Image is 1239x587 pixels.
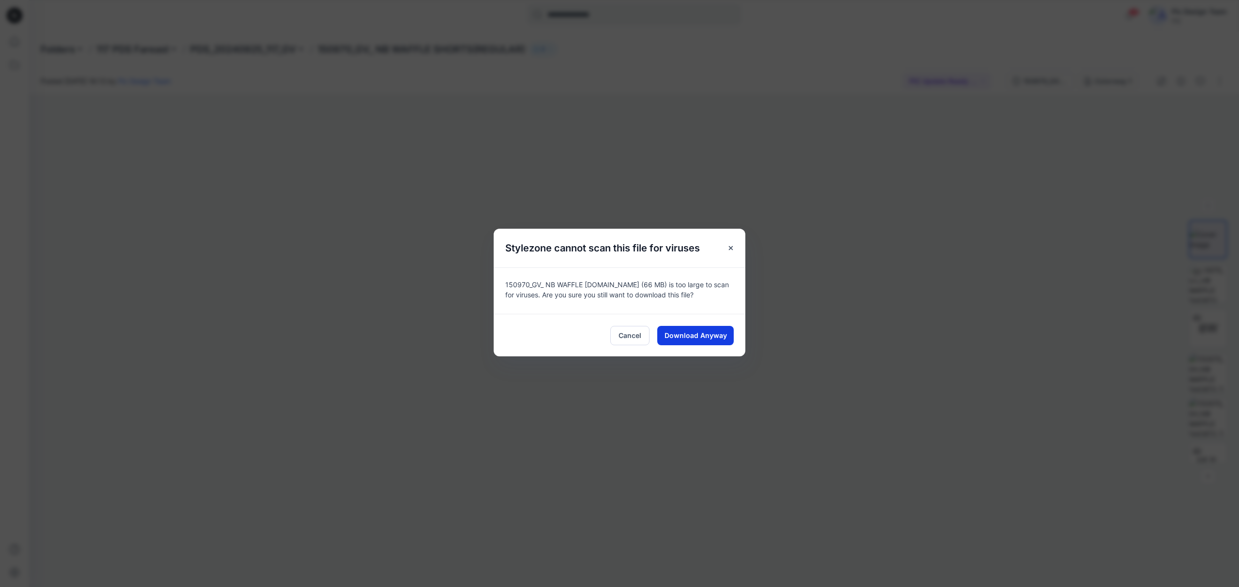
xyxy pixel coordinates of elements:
[610,326,650,345] button: Cancel
[657,326,734,345] button: Download Anyway
[665,330,727,340] span: Download Anyway
[494,229,711,267] h5: Stylezone cannot scan this file for viruses
[619,330,641,340] span: Cancel
[494,267,745,314] div: 150970_GV_ NB WAFFLE [DOMAIN_NAME] (66 MB) is too large to scan for viruses. Are you sure you sti...
[722,239,740,257] button: Close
